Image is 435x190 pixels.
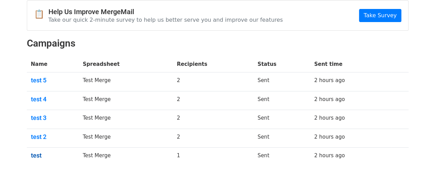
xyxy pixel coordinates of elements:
a: test 4 [31,96,75,103]
td: Test Merge [79,129,173,148]
th: Recipients [173,56,253,72]
a: 2 hours ago [314,152,345,159]
td: Sent [253,110,310,129]
td: 2 [173,72,253,91]
span: 📋 [34,9,48,19]
td: Test Merge [79,110,173,129]
th: Sent time [310,56,391,72]
td: Sent [253,91,310,110]
td: 2 [173,129,253,148]
td: Sent [253,129,310,148]
h4: Help Us Improve MergeMail [48,8,283,16]
a: 2 hours ago [314,77,345,83]
a: 2 hours ago [314,115,345,121]
a: Take Survey [359,9,401,22]
td: 2 [173,110,253,129]
iframe: Chat Widget [401,157,435,190]
a: 2 hours ago [314,134,345,140]
a: test 5 [31,77,75,84]
p: Take our quick 2-minute survey to help us better serve you and improve our features [48,16,283,23]
a: test [31,152,75,159]
td: Test Merge [79,91,173,110]
td: 1 [173,148,253,166]
td: Sent [253,148,310,166]
td: Test Merge [79,148,173,166]
td: 2 [173,91,253,110]
a: 2 hours ago [314,96,345,102]
th: Status [253,56,310,72]
h2: Campaigns [27,38,409,49]
td: Test Merge [79,72,173,91]
th: Spreadsheet [79,56,173,72]
td: Sent [253,72,310,91]
a: test 2 [31,133,75,141]
th: Name [27,56,79,72]
a: test 3 [31,114,75,122]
